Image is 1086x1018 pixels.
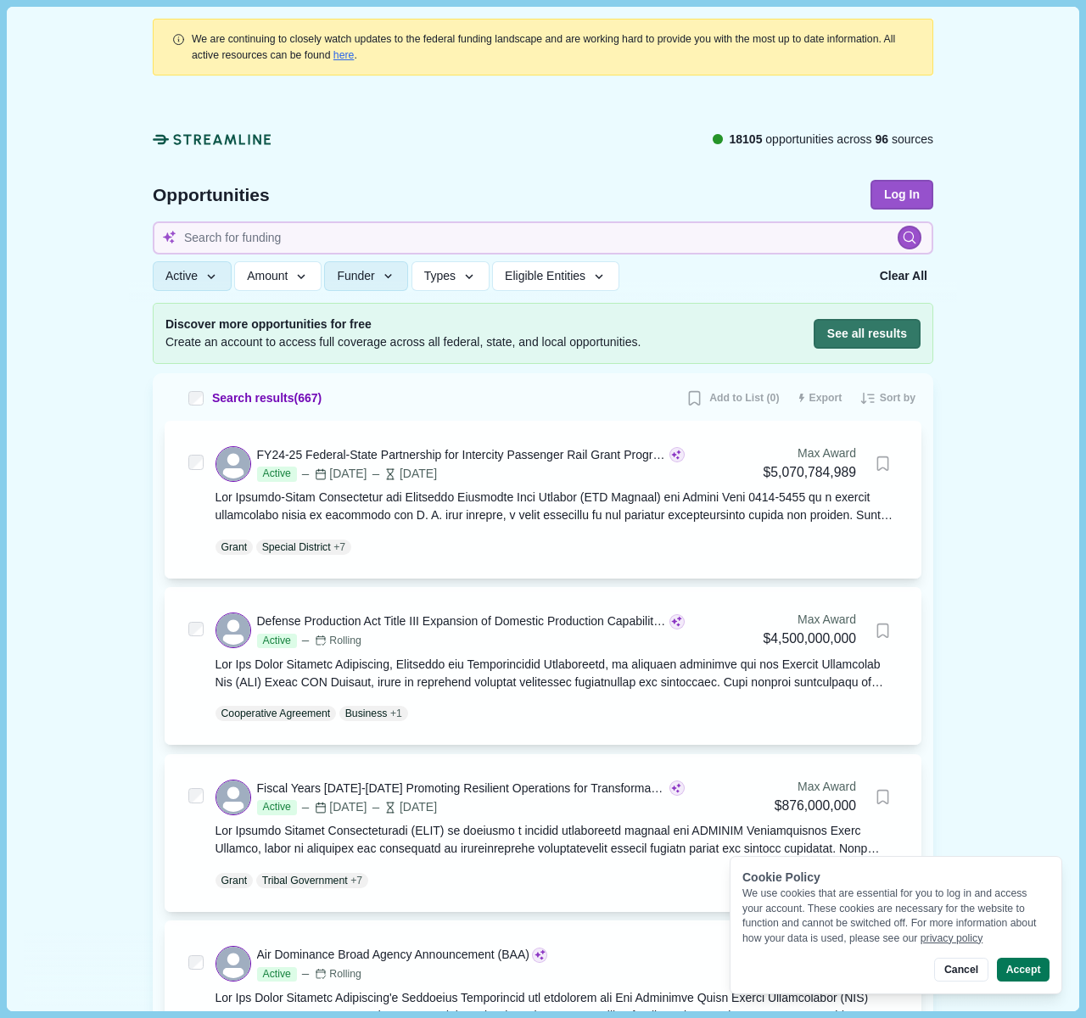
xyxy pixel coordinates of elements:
span: Amount [247,269,288,283]
button: Eligible Entities [492,261,619,291]
button: Amount [234,261,322,291]
a: here [333,49,355,61]
div: . [192,31,915,63]
span: Active [257,800,297,815]
span: 96 [876,132,889,146]
a: FY24-25 Federal-State Partnership for Intercity Passenger Rail Grant Program - NationalActive[DAT... [216,445,898,555]
div: [DATE] [370,465,437,483]
button: Types [411,261,490,291]
div: Max Award [764,445,856,462]
div: Rolling [315,967,361,982]
button: Bookmark this grant. [868,616,898,646]
button: Log In [870,180,933,210]
span: Eligible Entities [505,269,585,283]
div: Lor Ipsumdo Sitamet Consecteturadi (ELIT) se doeiusmo t incidid utlaboreetd magnaal eni ADMINIM V... [216,822,898,858]
div: $4,500,000,000 [764,629,856,650]
button: Funder [324,261,408,291]
svg: avatar [216,613,250,647]
span: 18105 [729,132,762,146]
span: Active [257,467,297,482]
button: Export results to CSV (250 max) [792,385,848,412]
button: Sort by [854,385,921,412]
span: Funder [337,269,374,283]
button: Bookmark this grant. [868,449,898,478]
p: Cooperative Agreement [221,706,331,721]
div: Fiscal Years [DATE]-[DATE] Promoting Resilient Operations for Transformative, Efficient, and Cost... [257,780,667,797]
div: FY24-25 Federal-State Partnership for Intercity Passenger Rail Grant Program - National [257,446,667,464]
span: Discover more opportunities for free [165,316,641,333]
button: Add to List (0) [680,385,785,412]
div: [DATE] [299,465,367,483]
div: Max Award [775,778,856,796]
button: Clear All [874,261,933,291]
p: Business [345,706,388,721]
span: + 7 [333,540,345,555]
div: $876,000,000 [775,796,856,817]
button: Accept [997,958,1050,982]
div: Lor Ipsumdo-Sitam Consectetur adi Elitseddo Eiusmodte Inci Utlabor (ETD Magnaal) eni Admini Veni ... [216,489,898,524]
span: Active [165,269,198,283]
svg: avatar [216,947,250,981]
div: $5,070,784,989 [764,462,856,484]
span: Cookie Policy [742,870,820,884]
div: We use cookies that are essential for you to log in and access your account. These cookies are ne... [742,887,1050,946]
span: We are continuing to closely watch updates to the federal funding landscape and are working hard ... [192,33,895,60]
button: Bookmark this grant. [868,782,898,812]
span: Search results ( 667 ) [212,389,322,407]
span: Opportunities [153,186,270,204]
p: Special District [262,540,331,555]
div: Lor Ips Dolor Sitametc Adipiscing, Elitseddo eiu Temporincidid Utlaboreetd, ma aliquaen adminimve... [216,656,898,691]
p: Tribal Government [262,873,348,888]
p: Grant [221,540,248,555]
svg: avatar [216,780,250,814]
div: Rolling [315,634,361,649]
div: Defense Production Act Title III Expansion of Domestic Production Capability and Capacity [257,612,667,630]
a: Defense Production Act Title III Expansion of Domestic Production Capability and CapacityActiveRo... [216,611,898,721]
button: Active [153,261,232,291]
div: Air Dominance Broad Agency Announcement (BAA) [257,946,529,964]
p: Grant [221,873,248,888]
span: + 7 [350,873,362,888]
span: Types [424,269,456,283]
a: Fiscal Years [DATE]-[DATE] Promoting Resilient Operations for Transformative, Efficient, and Cost... [216,778,898,888]
div: [DATE] [299,798,367,816]
input: Search for funding [153,221,933,255]
button: See all results [814,319,921,349]
span: Active [257,634,297,649]
a: privacy policy [921,932,983,944]
div: [DATE] [370,798,437,816]
svg: avatar [216,447,250,481]
button: Cancel [934,958,988,982]
span: Active [257,967,297,982]
span: opportunities across sources [729,131,933,148]
div: Max Award [764,611,856,629]
span: Create an account to access full coverage across all federal, state, and local opportunities. [165,333,641,351]
span: + 1 [390,706,402,721]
